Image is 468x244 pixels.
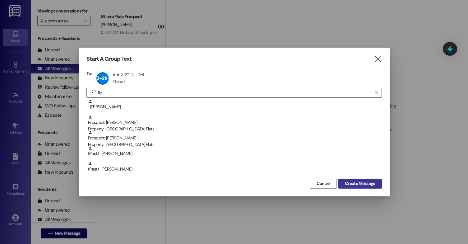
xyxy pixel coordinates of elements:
button: Cancel [310,179,337,189]
div: Apt 2~211~2 - 2M [113,72,144,77]
div: Property: [GEOGRAPHIC_DATA] Flats [88,141,382,148]
i:  [373,56,382,62]
div: 1 Tenant [113,79,125,84]
div: (Past) : [PERSON_NAME] [86,162,382,177]
input: Search for any contact or apartment [98,88,372,97]
div: Prospect: [PERSON_NAME]Property: [GEOGRAPHIC_DATA] Flats [86,115,382,130]
div: Prospect: [PERSON_NAME]Property: [GEOGRAPHIC_DATA] Flats [86,130,382,146]
h3: Start A Group Text [86,55,132,63]
span: Cancel [317,180,330,187]
div: : [PERSON_NAME] [86,99,382,115]
span: 2~211~2 [96,75,112,82]
button: Create Message [338,179,382,189]
div: Prospect: [PERSON_NAME] [88,115,382,133]
button: Clear text [372,88,382,97]
div: : [PERSON_NAME] [88,99,382,110]
i:  [375,90,378,95]
span: Create Message [345,180,375,187]
div: Property: [GEOGRAPHIC_DATA] Flats [88,126,382,132]
div: (Past) : [PERSON_NAME] [88,146,382,157]
div: (Past) : [PERSON_NAME] [88,162,382,172]
div: Prospect: [PERSON_NAME] [88,130,382,148]
h3: To: [86,71,92,76]
div: (Past) : [PERSON_NAME] [86,146,382,162]
i:  [88,89,98,96]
